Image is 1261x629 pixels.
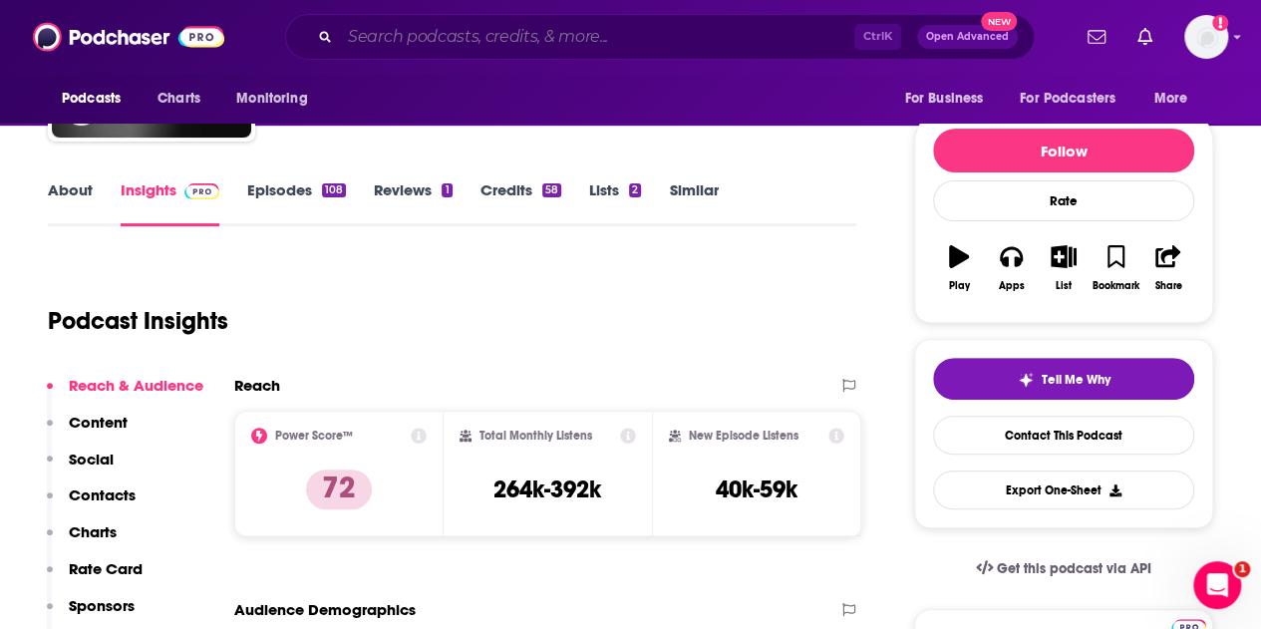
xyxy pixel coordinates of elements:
[306,470,372,509] p: 72
[121,180,219,226] a: InsightsPodchaser Pro
[1154,280,1181,292] div: Share
[480,180,561,226] a: Credits58
[1142,232,1194,304] button: Share
[926,32,1009,42] span: Open Advanced
[949,280,970,292] div: Play
[960,544,1167,593] a: Get this podcast via API
[1093,280,1139,292] div: Bookmark
[933,358,1194,400] button: tell me why sparkleTell Me Why
[999,280,1025,292] div: Apps
[47,413,128,450] button: Content
[234,600,416,619] h2: Audience Demographics
[442,183,452,197] div: 1
[1184,15,1228,59] button: Show profile menu
[47,376,203,413] button: Reach & Audience
[1212,15,1228,31] svg: Add a profile image
[716,474,797,504] h3: 40k-59k
[322,183,346,197] div: 108
[234,376,280,395] h2: Reach
[479,429,592,443] h2: Total Monthly Listens
[493,474,601,504] h3: 264k-392k
[69,413,128,432] p: Content
[33,18,224,56] img: Podchaser - Follow, Share and Rate Podcasts
[997,560,1151,577] span: Get this podcast via API
[1080,20,1113,54] a: Show notifications dropdown
[340,21,854,53] input: Search podcasts, credits, & more...
[184,183,219,199] img: Podchaser Pro
[933,180,1194,221] div: Rate
[981,12,1017,31] span: New
[890,80,1008,118] button: open menu
[669,180,718,226] a: Similar
[542,183,561,197] div: 58
[1042,372,1110,388] span: Tell Me Why
[69,376,203,395] p: Reach & Audience
[854,24,901,50] span: Ctrl K
[247,180,346,226] a: Episodes108
[985,232,1037,304] button: Apps
[1184,15,1228,59] span: Logged in as gabrielle.gantz
[917,25,1018,49] button: Open AdvancedNew
[158,85,200,113] span: Charts
[1184,15,1228,59] img: User Profile
[1020,85,1115,113] span: For Podcasters
[285,14,1035,60] div: Search podcasts, credits, & more...
[1007,80,1144,118] button: open menu
[47,522,117,559] button: Charts
[48,80,147,118] button: open menu
[1193,561,1241,609] iframe: Intercom live chat
[47,485,136,522] button: Contacts
[1140,80,1213,118] button: open menu
[69,559,143,578] p: Rate Card
[275,429,353,443] h2: Power Score™
[933,232,985,304] button: Play
[1129,20,1160,54] a: Show notifications dropdown
[933,416,1194,455] a: Contact This Podcast
[47,450,114,486] button: Social
[629,183,641,197] div: 2
[1056,280,1072,292] div: List
[69,450,114,469] p: Social
[374,180,452,226] a: Reviews1
[236,85,307,113] span: Monitoring
[689,429,798,443] h2: New Episode Listens
[933,129,1194,172] button: Follow
[62,85,121,113] span: Podcasts
[904,85,983,113] span: For Business
[1234,561,1250,577] span: 1
[48,180,93,226] a: About
[47,559,143,596] button: Rate Card
[69,485,136,504] p: Contacts
[145,80,212,118] a: Charts
[48,306,228,336] h1: Podcast Insights
[222,80,333,118] button: open menu
[1090,232,1141,304] button: Bookmark
[1018,372,1034,388] img: tell me why sparkle
[1154,85,1188,113] span: More
[69,596,135,615] p: Sponsors
[933,471,1194,509] button: Export One-Sheet
[69,522,117,541] p: Charts
[589,180,641,226] a: Lists2
[1038,232,1090,304] button: List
